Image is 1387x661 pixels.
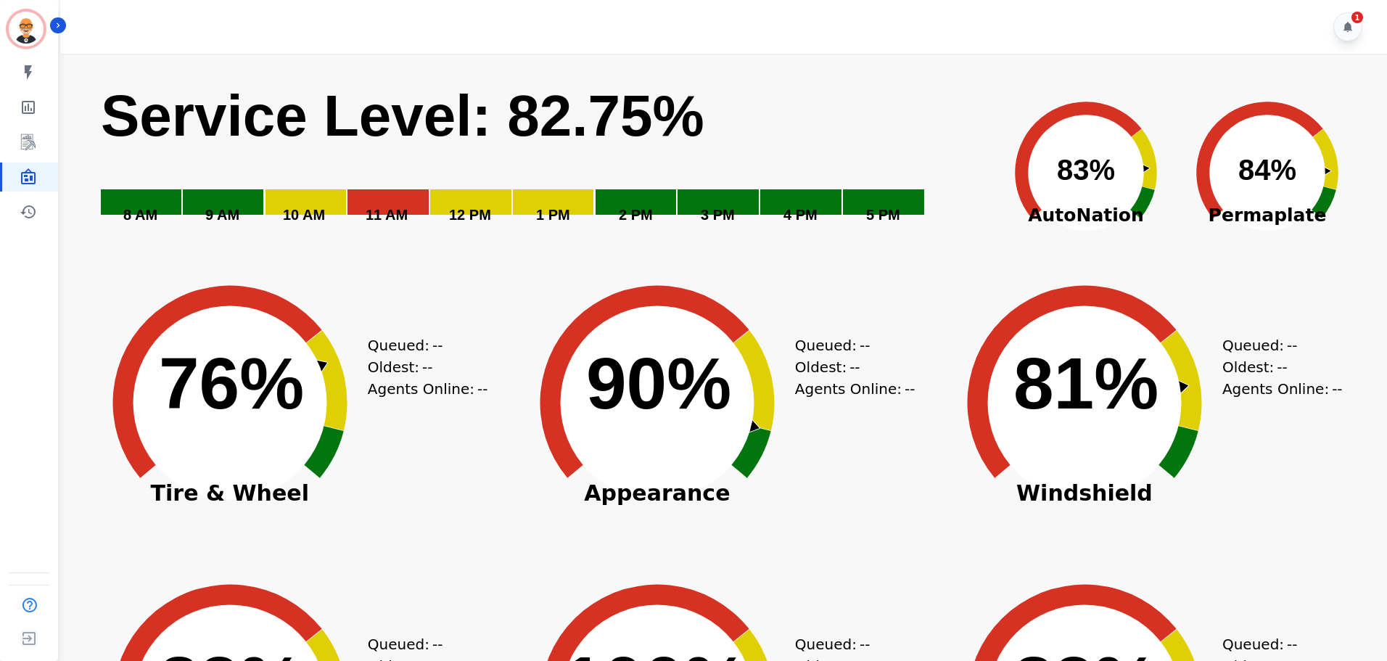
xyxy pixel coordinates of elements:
[477,378,487,400] span: --
[866,207,900,223] text: 5 PM
[536,207,570,223] text: 1 PM
[795,334,904,356] div: Queued:
[1222,378,1346,400] div: Agents Online:
[860,633,870,655] span: --
[101,83,704,148] text: Service Level: 82.75%
[701,207,735,223] text: 3 PM
[795,356,904,378] div: Oldest:
[1238,154,1296,186] text: 84%
[1013,342,1158,424] text: 81%
[1177,202,1358,229] span: Permaplate
[1351,12,1363,23] div: 1
[1287,334,1297,356] span: --
[586,342,731,424] text: 90%
[512,486,802,501] span: Appearance
[619,207,653,223] text: 2 PM
[123,207,157,223] text: 8 AM
[1222,334,1331,356] div: Queued:
[205,207,239,223] text: 9 AM
[449,207,491,223] text: 12 PM
[1057,154,1115,186] text: 83%
[283,207,325,223] text: 10 AM
[939,486,1230,501] span: Windshield
[783,207,818,223] text: 4 PM
[795,633,904,655] div: Queued:
[1222,633,1331,655] div: Queued:
[99,81,992,244] svg: Service Level: 0%
[905,378,915,400] span: --
[1277,356,1287,378] span: --
[85,486,375,501] span: Tire & Wheel
[159,342,304,424] text: 76%
[432,334,443,356] span: --
[368,334,477,356] div: Queued:
[795,378,918,400] div: Agents Online:
[9,12,44,46] img: Bordered avatar
[860,334,870,356] span: --
[368,356,477,378] div: Oldest:
[1332,378,1342,400] span: --
[368,633,477,655] div: Queued:
[995,202,1177,229] span: AutoNation
[849,356,860,378] span: --
[366,207,408,223] text: 11 AM
[368,378,491,400] div: Agents Online:
[1287,633,1297,655] span: --
[432,633,443,655] span: --
[422,356,432,378] span: --
[1222,356,1331,378] div: Oldest:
